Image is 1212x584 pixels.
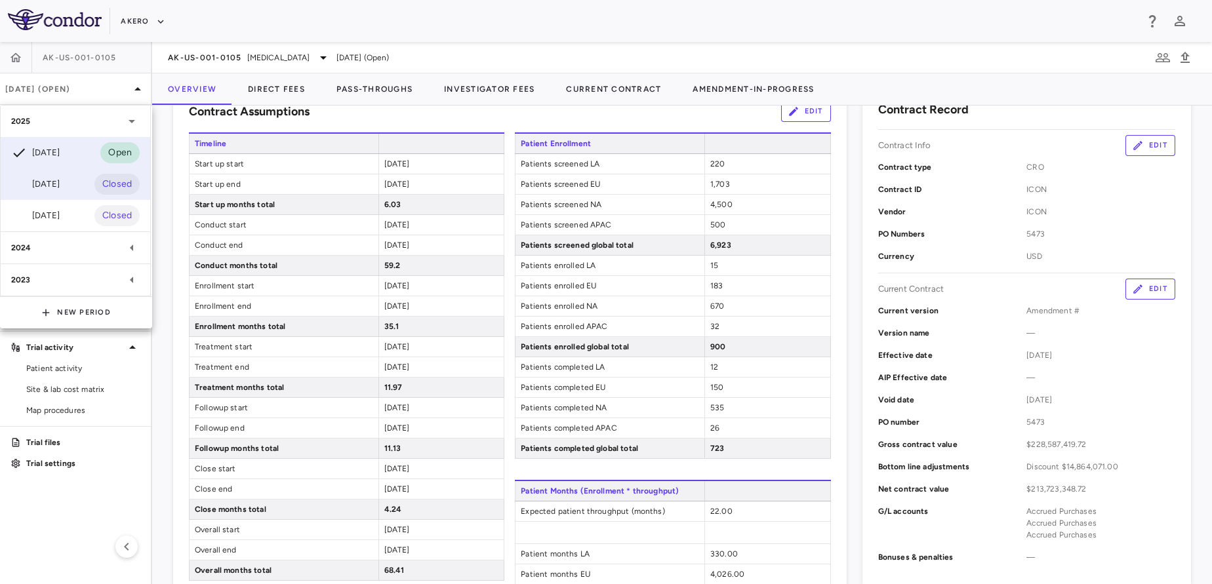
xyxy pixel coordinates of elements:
span: Closed [94,208,140,223]
p: 2023 [11,274,31,286]
div: [DATE] [11,145,60,161]
div: 2024 [1,232,150,263]
button: New Period [41,302,111,323]
span: Open [100,146,140,160]
p: 2024 [11,242,31,254]
span: Closed [94,177,140,191]
div: 2023 [1,264,150,296]
div: 2025 [1,106,150,137]
p: 2025 [11,115,31,127]
div: [DATE] [11,176,60,192]
div: [DATE] [11,208,60,224]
